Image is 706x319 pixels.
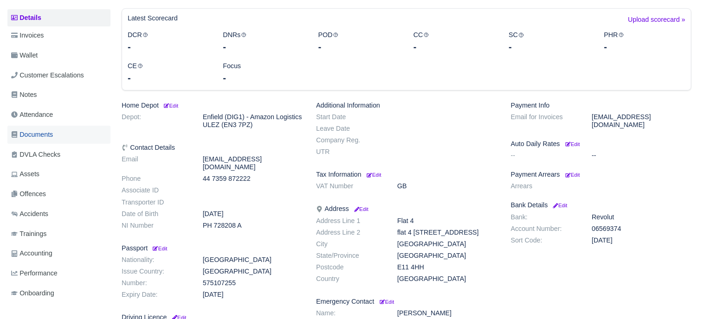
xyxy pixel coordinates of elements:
[504,152,585,159] dt: --
[115,222,196,230] dt: NI Number
[316,171,497,179] h6: Tax Information
[309,136,390,144] dt: Company Reg.
[196,222,309,230] dd: PH 728208 A
[309,263,390,271] dt: Postcode
[7,106,110,124] a: Attendance
[11,109,53,120] span: Attendance
[7,66,110,84] a: Customer Escalations
[367,172,381,178] small: Edit
[196,256,309,264] dd: [GEOGRAPHIC_DATA]
[504,182,585,190] dt: Arrears
[196,210,309,218] dd: [DATE]
[196,291,309,299] dd: [DATE]
[7,205,110,223] a: Accidents
[504,225,585,233] dt: Account Number:
[504,236,585,244] dt: Sort Code:
[121,30,216,53] div: DCR
[115,198,196,206] dt: Transporter ID
[585,236,698,244] dd: [DATE]
[309,309,390,317] dt: Name:
[378,298,394,305] a: Edit
[7,244,110,262] a: Accounting
[390,252,504,260] dd: [GEOGRAPHIC_DATA]
[216,30,311,53] div: DNRs
[585,225,698,233] dd: 06569374
[115,279,196,287] dt: Number:
[551,201,567,209] a: Edit
[309,240,390,248] dt: City
[115,155,196,171] dt: Email
[196,113,309,129] dd: Enfield (DIG1) - Amazon Logistics ULEZ (EN3 7PZ)
[223,71,304,84] div: -
[352,205,368,212] a: Edit
[309,252,390,260] dt: State/Province
[311,30,406,53] div: POD
[162,103,178,108] small: Edit
[115,175,196,183] dt: Phone
[7,225,110,243] a: Trainings
[115,186,196,194] dt: Associate ID
[122,102,302,109] h6: Home Depot
[196,155,309,171] dd: [EMAIL_ADDRESS][DOMAIN_NAME]
[509,40,590,53] div: -
[309,148,390,156] dt: UTR
[309,113,390,121] dt: Start Date
[365,171,381,178] a: Edit
[162,102,178,109] a: Edit
[380,299,394,305] small: Edit
[511,201,691,209] h6: Bank Details
[511,140,691,148] h6: Auto Daily Rates
[7,26,110,45] a: Invoices
[316,298,497,306] h6: Emergency Contact
[585,213,698,221] dd: Revolut
[151,246,167,251] small: Edit
[7,126,110,144] a: Documents
[115,256,196,264] dt: Nationality:
[11,89,37,100] span: Notes
[11,248,52,259] span: Accounting
[7,185,110,203] a: Offences
[121,61,216,84] div: CE
[585,113,698,129] dd: [EMAIL_ADDRESS][DOMAIN_NAME]
[511,171,691,179] h6: Payment Arrears
[660,274,706,319] div: Chat Widget
[316,205,497,213] h6: Address
[151,244,167,252] a: Edit
[11,129,53,140] span: Documents
[551,203,567,208] small: Edit
[309,125,390,133] dt: Leave Date
[309,275,390,283] dt: Country
[128,71,209,84] div: -
[604,40,685,53] div: -
[7,86,110,104] a: Notes
[7,284,110,302] a: Onboarding
[565,141,580,147] small: Edit
[318,40,399,53] div: -
[122,144,302,152] h6: Contact Details
[511,102,691,109] h6: Payment Info
[11,288,54,299] span: Onboarding
[316,102,497,109] h6: Additional Information
[128,14,178,22] h6: Latest Scorecard
[309,229,390,236] dt: Address Line 2
[128,40,209,53] div: -
[11,268,58,279] span: Performance
[7,146,110,164] a: DVLA Checks
[7,264,110,282] a: Performance
[413,40,494,53] div: -
[196,279,309,287] dd: 575107255
[628,14,685,30] a: Upload scorecard »
[585,152,698,159] dd: --
[216,61,311,84] div: Focus
[504,113,585,129] dt: Email for Invoices
[406,30,501,53] div: CC
[11,50,38,61] span: Wallet
[115,268,196,275] dt: Issue Country:
[115,291,196,299] dt: Expiry Date:
[390,182,504,190] dd: GB
[196,175,309,183] dd: 44 7359 872222
[597,30,692,53] div: PHR
[390,217,504,225] dd: Flat 4
[390,229,504,236] dd: flat 4 [STREET_ADDRESS]
[564,171,580,178] a: Edit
